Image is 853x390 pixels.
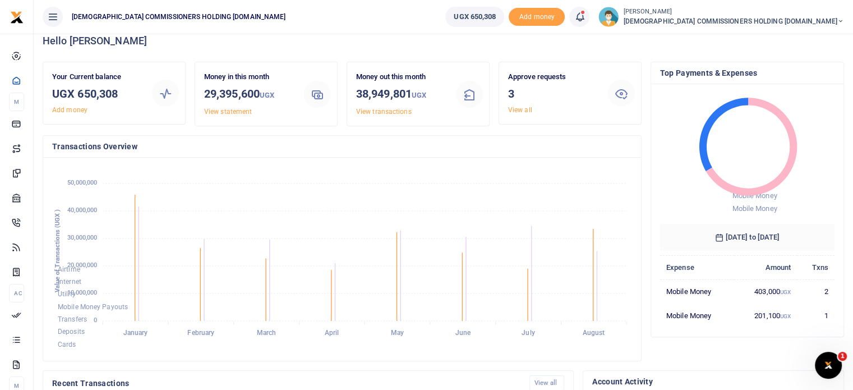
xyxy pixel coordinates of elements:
[10,12,24,21] a: logo-small logo-large logo-large
[257,329,276,337] tspan: March
[732,204,777,213] span: Mobile Money
[52,377,520,389] h4: Recent Transactions
[508,71,599,83] p: Approve requests
[734,304,797,327] td: 201,100
[67,261,97,269] tspan: 20,000,000
[522,329,534,337] tspan: July
[58,328,85,336] span: Deposits
[623,16,844,26] span: [DEMOGRAPHIC_DATA] COMMISSIONERS HOLDING [DOMAIN_NAME]
[10,11,24,24] img: logo-small
[54,209,61,293] text: Value of Transactions (UGX )
[43,35,844,47] h4: Hello [PERSON_NAME]
[797,279,834,304] td: 2
[509,12,565,20] a: Add money
[123,329,148,337] tspan: January
[52,71,143,83] p: Your Current balance
[52,140,632,153] h4: Transactions Overview
[58,303,128,311] span: Mobile Money Payouts
[592,375,834,388] h4: Account Activity
[356,85,447,104] h3: 38,949,801
[734,255,797,279] th: Amount
[67,234,97,241] tspan: 30,000,000
[797,304,834,327] td: 1
[9,93,24,111] li: M
[660,255,734,279] th: Expense
[455,329,471,337] tspan: June
[454,11,496,22] span: UGX 650,308
[598,7,619,27] img: profile-user
[58,341,76,348] span: Cards
[9,284,24,302] li: Ac
[815,352,842,379] iframe: Intercom live chat
[509,8,565,26] li: Toup your wallet
[58,278,81,286] span: Internet
[412,91,426,99] small: UGX
[445,7,504,27] a: UGX 650,308
[67,289,97,296] tspan: 10,000,000
[780,289,791,295] small: UGX
[52,85,143,102] h3: UGX 650,308
[734,279,797,304] td: 403,000
[187,329,214,337] tspan: February
[391,329,404,337] tspan: May
[67,12,290,22] span: [DEMOGRAPHIC_DATA] COMMISSIONERS HOLDING [DOMAIN_NAME]
[204,108,252,116] a: View statement
[732,191,777,200] span: Mobile Money
[623,7,844,17] small: [PERSON_NAME]
[508,85,599,102] h3: 3
[660,304,734,327] td: Mobile Money
[204,71,295,83] p: Money in this month
[52,106,87,114] a: Add money
[67,207,97,214] tspan: 40,000,000
[94,316,97,324] tspan: 0
[797,255,834,279] th: Txns
[441,7,509,27] li: Wallet ballance
[838,352,847,361] span: 1
[58,265,80,273] span: Airtime
[58,315,87,323] span: Transfers
[598,7,844,27] a: profile-user [PERSON_NAME] [DEMOGRAPHIC_DATA] COMMISSIONERS HOLDING [DOMAIN_NAME]
[509,8,565,26] span: Add money
[67,179,97,186] tspan: 50,000,000
[660,224,834,251] h6: [DATE] to [DATE]
[260,91,274,99] small: UGX
[660,67,834,79] h4: Top Payments & Expenses
[356,108,412,116] a: View transactions
[325,329,339,337] tspan: April
[58,291,76,299] span: Utility
[508,106,532,114] a: View all
[356,71,447,83] p: Money out this month
[583,329,605,337] tspan: August
[660,279,734,304] td: Mobile Money
[204,85,295,104] h3: 29,395,600
[780,313,791,319] small: UGX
